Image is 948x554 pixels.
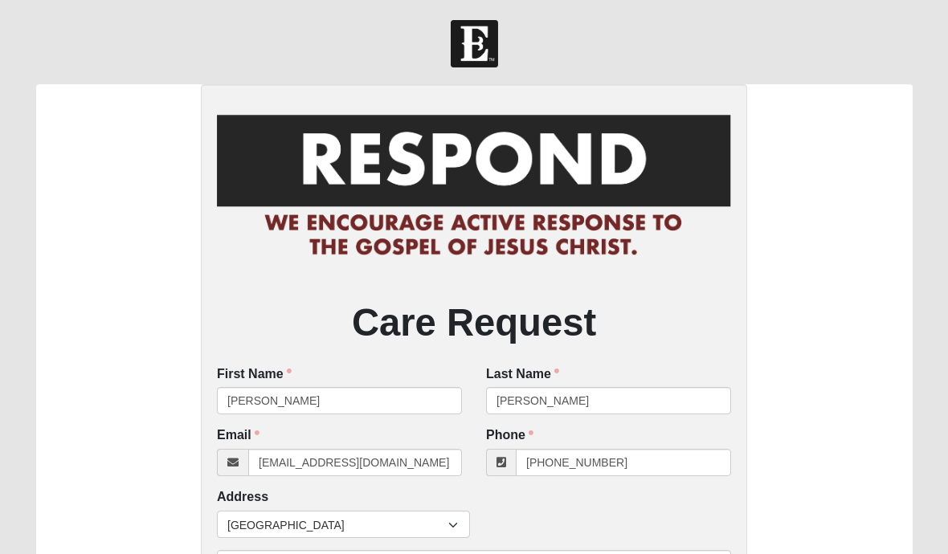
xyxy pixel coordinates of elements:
label: First Name [217,365,292,384]
img: Church of Eleven22 Logo [451,20,498,67]
label: Phone [486,426,533,445]
label: Last Name [486,365,559,384]
label: Email [217,426,259,445]
span: [GEOGRAPHIC_DATA] [227,511,448,539]
h2: Care Request [217,300,731,346]
img: RespondCardHeader.png [217,100,731,272]
label: Address [217,488,268,507]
